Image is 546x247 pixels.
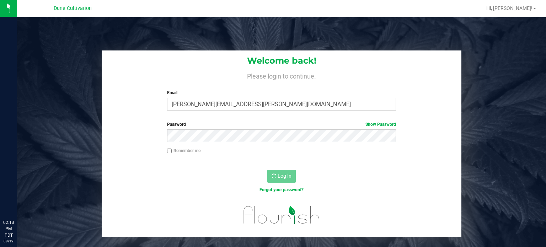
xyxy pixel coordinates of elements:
[102,71,461,80] h4: Please login to continue.
[486,5,532,11] span: Hi, [PERSON_NAME]!
[237,200,327,229] img: flourish_logo.svg
[54,5,92,11] span: Dune Cultivation
[167,149,172,154] input: Remember me
[3,219,14,238] p: 02:13 PM PDT
[267,170,296,183] button: Log In
[167,90,396,96] label: Email
[365,122,396,127] a: Show Password
[102,56,461,65] h1: Welcome back!
[167,122,186,127] span: Password
[278,173,291,179] span: Log In
[167,147,200,154] label: Remember me
[259,187,304,192] a: Forgot your password?
[3,238,14,244] p: 08/19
